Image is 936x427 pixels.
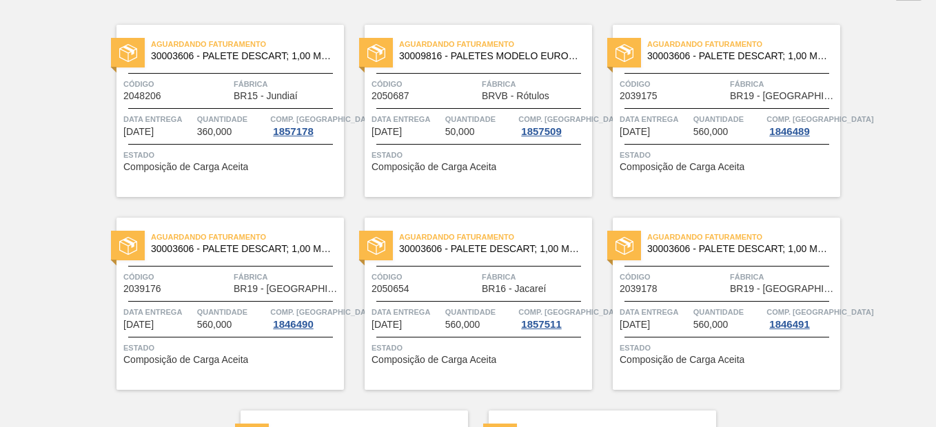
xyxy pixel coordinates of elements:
span: BR19 - Nova Rio [730,284,837,294]
span: 30003606 - PALETE DESCART;1,00 M;1,20 M;0,14 M;.;MA [151,51,333,61]
span: Status [372,341,589,355]
span: 560,000 [693,320,729,330]
span: Fábrica [482,270,589,284]
img: estado [615,237,633,255]
a: estadoAguardando Faturamento30003606 - PALETE DESCART; 1,00 M;1,20 M;0,14 M;.; MAMÃCódigo2039178F... [592,218,840,390]
span: Status [620,148,837,162]
span: 21/10/2025 [620,127,650,137]
span: Quantidade [693,305,764,319]
img: estado [615,44,633,62]
span: Quantidade [197,305,267,319]
span: Fábrica [234,77,340,91]
span: 30003606 - PALETE DESCART;1,00 M;1,20 M;0,14 M;.;MA [151,244,333,254]
div: 1846489 [766,126,812,137]
span: 50,000 [445,127,475,137]
span: 2039175 [620,91,658,101]
a: estadoAguardando Faturamento30009816 - PALETES MODELO EUROPEO EXPO ([GEOGRAPHIC_DATA]) FUMIGADCód... [344,25,592,197]
a: estadoAguardando Faturamento30003606 - PALETE DESCART; 1,00 M;1,20 M;0,14 M;.; MAMÃCódigo2039175F... [592,25,840,197]
span: Quantidade [197,112,267,126]
span: Código [372,77,478,91]
span: Data Entrega [620,112,690,126]
span: Data Entrega [123,112,194,126]
span: 30003606 - PALETE DESCART;1,00 M;1,20 M;0,14 M;.;MA [647,244,829,254]
span: Comp. Carga [766,112,873,126]
span: Código [123,77,230,91]
span: Status [620,341,837,355]
div: 1846491 [766,319,812,330]
a: Comp. [GEOGRAPHIC_DATA]1846491 [766,305,837,330]
span: 2039176 [123,284,161,294]
span: 560,000 [445,320,480,330]
span: Fábrica [730,77,837,91]
span: Status [123,341,340,355]
span: Composição de Carga Aceita [123,355,248,365]
span: 30003606 - PALETE DESCART;1,00 M;1,20 M;0,14 M;.;MA [647,51,829,61]
span: Status [372,148,589,162]
span: Composição de Carga Aceita [372,355,496,365]
span: BR15 - Jundiaí [234,91,298,101]
span: Composição de Carga Aceita [123,162,248,172]
span: Fábrica [730,270,837,284]
span: BRVB - Rótulos [482,91,549,101]
span: Aguardando Faturamento [151,230,344,244]
div: 1857509 [518,126,564,137]
span: Comp. Carga [518,112,625,126]
a: Comp. [GEOGRAPHIC_DATA]1846490 [270,305,340,330]
span: Aguardando Faturamento [151,37,344,51]
a: estadoAguardando Faturamento30003606 - PALETE DESCART; 1,00 M;1,20 M;0,14 M;.; MAMÃCódigo2039176F... [96,218,344,390]
span: Quantidade [693,112,764,126]
span: Fábrica [482,77,589,91]
span: Aguardando Faturamento [399,230,592,244]
span: Data Entrega [372,305,442,319]
a: Comp. [GEOGRAPHIC_DATA]1857511 [518,305,589,330]
a: Comp. [GEOGRAPHIC_DATA]1857509 [518,112,589,137]
span: Composição de Carga Aceita [372,162,496,172]
span: Aguardando Faturamento [647,230,840,244]
span: 04/11/2025 [620,320,650,330]
span: Comp. Carga [270,305,377,319]
img: estado [367,237,385,255]
span: Data Entrega [620,305,690,319]
span: Aguardando Faturamento [399,37,592,51]
span: 30009816 - PALLETS MODELO EUROPEO EXPO (UK) FUMIGAD [399,51,581,61]
img: estado [367,44,385,62]
a: estadoAguardando Faturamento30003606 - PALETE DESCART; 1,00 M;1,20 M;0,14 M;.; MAMÃCódigo2048206F... [96,25,344,197]
div: 1857511 [518,319,564,330]
span: BR19 - Nova Rio [730,91,837,101]
span: Código [123,270,230,284]
span: Status [123,148,340,162]
span: Composição de Carga Aceita [620,355,744,365]
img: estado [119,237,137,255]
span: Código [372,270,478,284]
span: Código [620,77,726,91]
span: Comp. Carga [518,305,625,319]
span: 560,000 [197,320,232,330]
span: Fábrica [234,270,340,284]
span: 2050654 [372,284,409,294]
span: 30003606 - PALETE DESCART;1,00 M;1,20 M;0,14 M;.;MA [399,244,581,254]
span: 17/10/2025 [123,127,154,137]
span: 30/10/2025 [372,320,402,330]
a: Comp. [GEOGRAPHIC_DATA]1846489 [766,112,837,137]
span: 360,000 [197,127,232,137]
a: Comp. [GEOGRAPHIC_DATA]1857178 [270,112,340,137]
span: Comp. Carga [270,112,377,126]
a: estadoAguardando Faturamento30003606 - PALETE DESCART; 1,00 M;1,20 M;0,14 M;.; MAMÃCódigo2050654F... [344,218,592,390]
span: BR19 - Nova Rio [234,284,340,294]
span: BR16 - Jacareí [482,284,546,294]
span: Data Entrega [123,305,194,319]
span: Quantidade [445,112,516,126]
span: Código [620,270,726,284]
span: 2050687 [372,91,409,101]
div: 1846490 [270,319,316,330]
span: Aguardando Faturamento [647,37,840,51]
span: Comp. Carga [766,305,873,319]
span: 2048206 [123,91,161,101]
span: Quantidade [445,305,516,319]
span: 28/10/2025 [123,320,154,330]
img: estado [119,44,137,62]
span: Composição de Carga Aceita [620,162,744,172]
div: 1857178 [270,126,316,137]
span: 560,000 [693,127,729,137]
span: Data Entrega [372,112,442,126]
